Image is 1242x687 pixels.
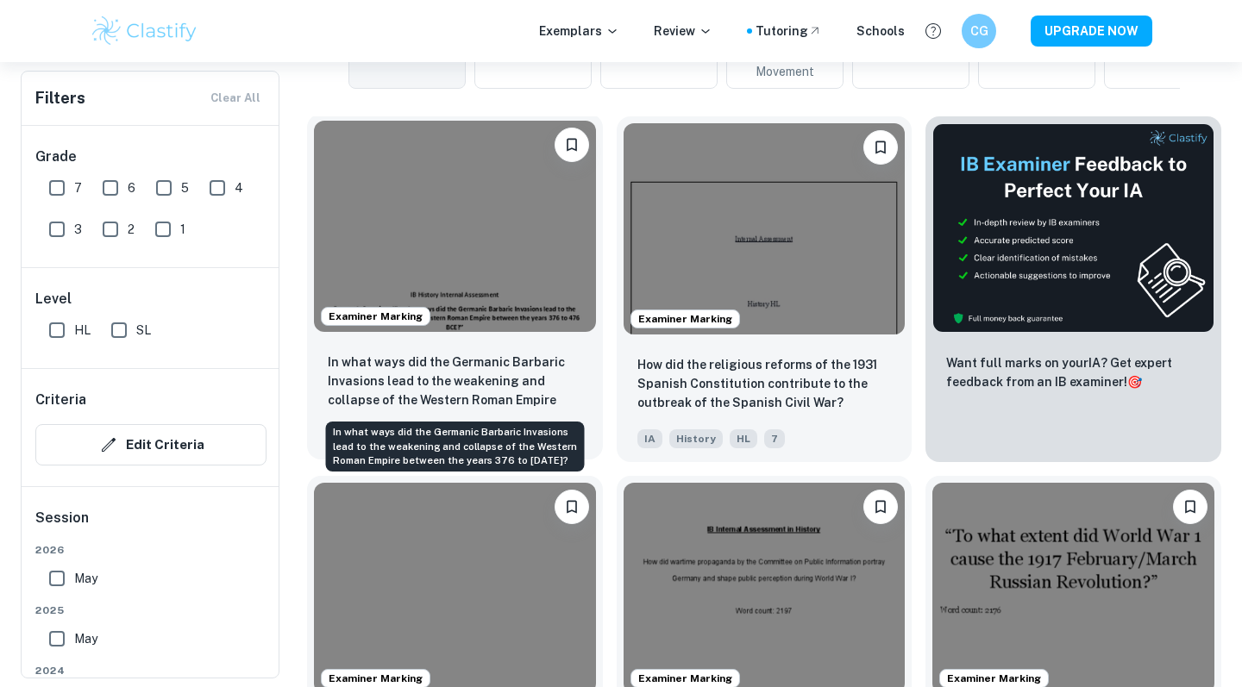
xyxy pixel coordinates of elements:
[925,116,1221,462] a: ThumbnailWant full marks on yourIA? Get expert feedback from an IB examiner!
[326,422,585,472] div: In what ways did the Germanic Barbaric Invasions lead to the weakening and collapse of the Wester...
[136,321,151,340] span: SL
[35,424,267,465] button: Edit Criteria
[74,569,97,588] span: May
[235,178,243,197] span: 4
[314,121,596,332] img: History IA example thumbnail: In what ways did the Germanic Barbaric I
[539,22,619,41] p: Exemplars
[322,671,430,686] span: Examiner Marking
[617,116,913,462] a: Examiner MarkingBookmarkHow did the religious reforms of the 1931 Spanish Constitution contribute...
[734,43,836,81] span: Civil Rights Movement
[35,86,85,110] h6: Filters
[863,130,898,165] button: Bookmark
[669,429,723,448] span: History
[181,178,189,197] span: 5
[128,178,135,197] span: 6
[962,14,996,48] button: CG
[946,353,1201,391] p: Want full marks on your IA ? Get expert feedback from an IB examiner!
[74,629,97,648] span: May
[631,671,739,686] span: Examiner Marking
[940,671,1048,686] span: Examiner Marking
[35,508,267,542] h6: Session
[35,289,267,309] h6: Level
[74,321,91,340] span: HL
[328,353,582,411] p: In what ways did the Germanic Barbaric Invasions lead to the weakening and collapse of the Wester...
[969,22,989,41] h6: CG
[863,490,898,524] button: Bookmark
[730,429,757,448] span: HL
[631,311,739,327] span: Examiner Marking
[654,22,712,41] p: Review
[35,390,86,410] h6: Criteria
[1031,16,1152,47] button: UPGRADE NOW
[180,220,185,239] span: 1
[90,14,199,48] img: Clastify logo
[74,220,82,239] span: 3
[1173,490,1207,524] button: Bookmark
[35,663,267,678] span: 2024
[1127,375,1142,389] span: 🎯
[322,309,430,324] span: Examiner Marking
[919,16,948,46] button: Help and Feedback
[307,116,603,462] a: Examiner MarkingBookmarkIn what ways did the Germanic Barbaric Invasions lead to the weakening an...
[74,178,82,197] span: 7
[624,123,906,334] img: History IA example thumbnail: How did the religious reforms of the 193
[932,123,1214,333] img: Thumbnail
[756,22,822,41] a: Tutoring
[764,429,785,448] span: 7
[555,128,589,162] button: Bookmark
[128,220,135,239] span: 2
[555,490,589,524] button: Bookmark
[637,355,892,412] p: How did the religious reforms of the 1931 Spanish Constitution contribute to the outbreak of the ...
[637,429,662,448] span: IA
[35,603,267,618] span: 2025
[35,542,267,558] span: 2026
[856,22,905,41] a: Schools
[35,147,267,167] h6: Grade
